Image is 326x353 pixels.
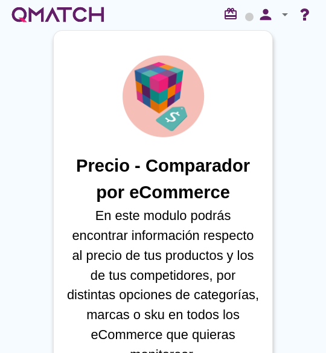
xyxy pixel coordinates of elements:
[254,6,278,23] i: person
[223,7,243,21] i: redeem
[10,2,106,27] a: white-qmatch-logo
[66,153,260,206] h1: Precio - Comparador por eCommerce
[278,7,292,22] i: arrow_drop_down
[119,52,207,140] img: icon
